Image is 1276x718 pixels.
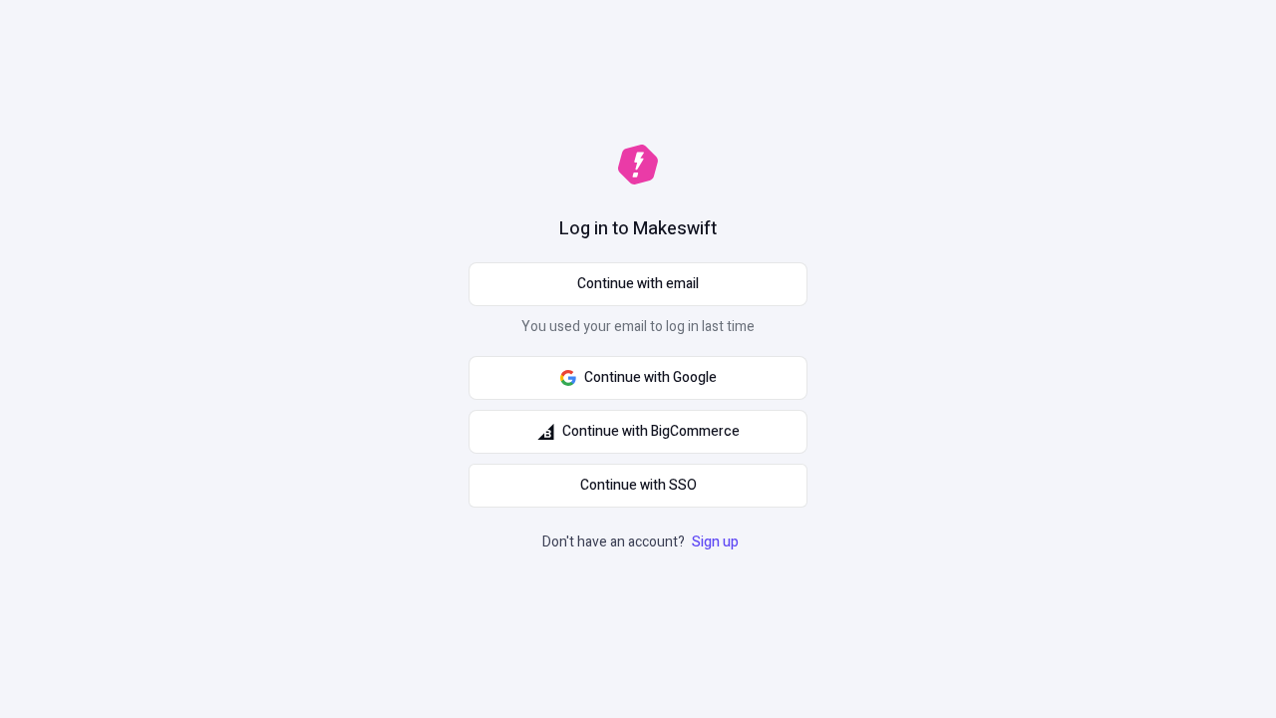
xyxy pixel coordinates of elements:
button: Continue with BigCommerce [469,410,807,454]
a: Sign up [688,532,743,552]
span: Continue with Google [584,367,717,389]
a: Continue with SSO [469,464,807,508]
button: Continue with Google [469,356,807,400]
p: Don't have an account? [542,532,743,553]
button: Continue with email [469,262,807,306]
span: Continue with BigCommerce [562,421,740,443]
span: Continue with email [577,273,699,295]
p: You used your email to log in last time [469,316,807,346]
h1: Log in to Makeswift [559,216,717,242]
